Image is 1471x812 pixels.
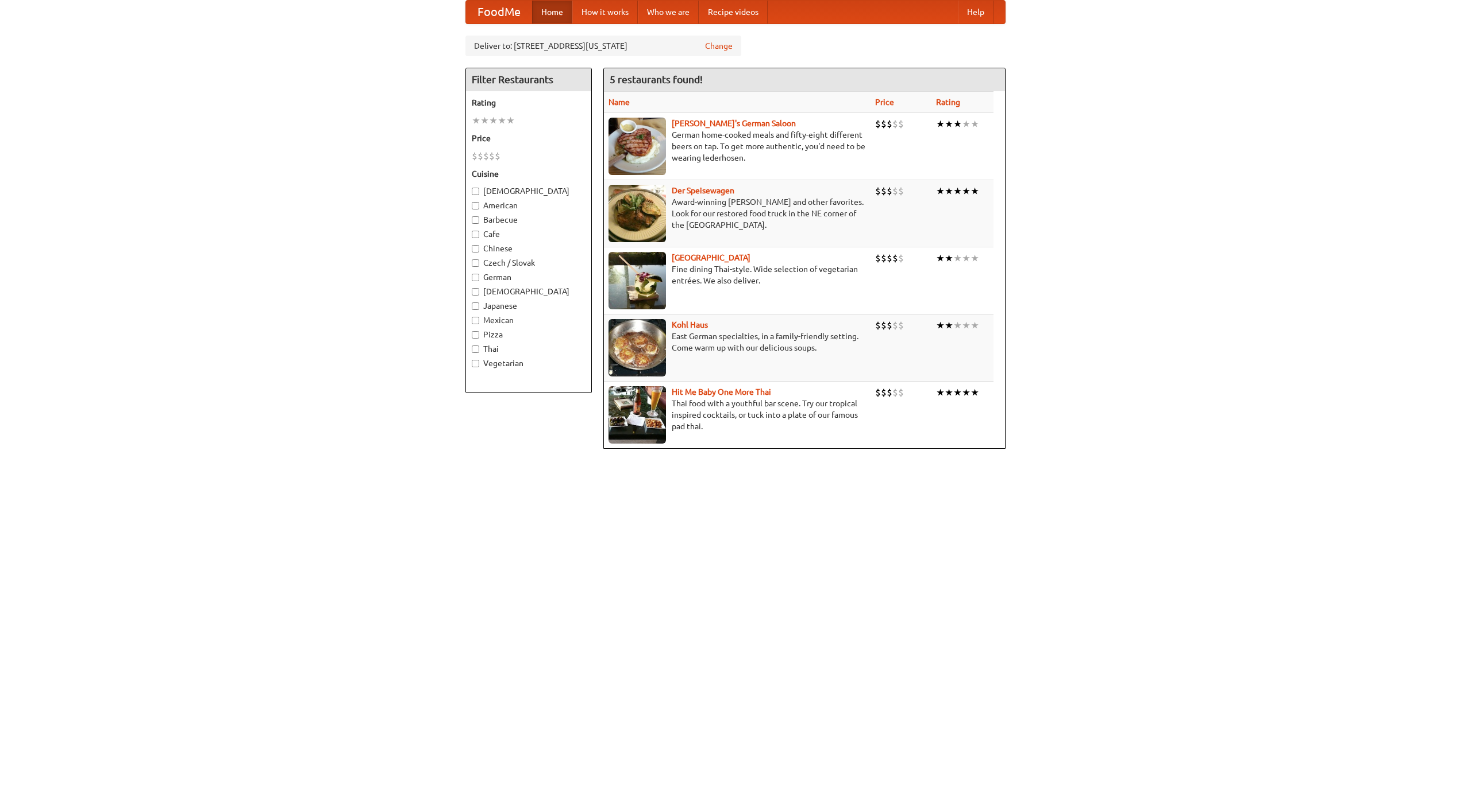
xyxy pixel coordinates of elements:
li: ★ [971,319,979,332]
a: Recipe videos [699,1,768,24]
li: $ [887,319,892,332]
label: American [472,200,586,211]
li: ★ [953,118,962,130]
label: Vegetarian [472,358,586,369]
p: Fine dining Thai-style. Wide selection of vegetarian entrées. We also deliver. [609,263,866,286]
p: Thai food with a youthful bar scene. Try our tropical inspired cocktails, or tuck into a plate of... [609,398,866,432]
h4: Filter Restaurants [466,68,591,91]
li: $ [495,150,500,162]
li: $ [875,185,881,197]
li: $ [881,386,887,399]
label: [DEMOGRAPHIC_DATA] [472,185,586,197]
li: $ [892,118,898,130]
label: Cafe [472,228,586,240]
ng-pluralize: 5 restaurants found! [610,74,703,85]
li: ★ [489,114,498,127]
p: Award-winning [PERSON_NAME] and other favorites. Look for our restored food truck in the NE corne... [609,196,866,231]
label: Czech / Slovak [472,257,586,269]
input: Thai [472,345,479,353]
li: $ [887,386,892,399]
img: satay.jpg [609,252,666,309]
li: ★ [506,114,515,127]
li: ★ [498,114,506,127]
b: Hit Me Baby One More Thai [672,387,771,397]
li: ★ [971,118,979,130]
a: Change [705,40,733,52]
div: Deliver to: [STREET_ADDRESS][US_STATE] [465,36,741,56]
li: ★ [953,252,962,265]
label: Pizza [472,329,586,340]
a: FoodMe [466,1,532,24]
a: Home [532,1,572,24]
li: ★ [945,118,953,130]
li: $ [892,252,898,265]
li: $ [478,150,483,162]
li: ★ [971,252,979,265]
li: $ [875,118,881,130]
li: ★ [962,319,971,332]
li: ★ [962,118,971,130]
li: $ [875,386,881,399]
p: German home-cooked meals and fifty-eight different beers on tap. To get more authentic, you'd nee... [609,129,866,164]
li: ★ [936,185,945,197]
li: ★ [953,386,962,399]
li: $ [892,185,898,197]
input: Pizza [472,331,479,339]
li: $ [892,319,898,332]
input: Barbecue [472,216,479,224]
li: $ [887,118,892,130]
h5: Cuisine [472,168,586,180]
li: $ [875,252,881,265]
a: [PERSON_NAME]'s German Saloon [672,119,796,128]
a: [GEOGRAPHIC_DATA] [672,253,750,262]
li: ★ [953,185,962,197]
input: Chinese [472,245,479,252]
li: $ [898,118,904,130]
img: kohlhaus.jpg [609,319,666,376]
li: ★ [936,386,945,399]
label: German [472,271,586,283]
li: ★ [936,252,945,265]
h5: Price [472,133,586,144]
li: $ [892,386,898,399]
li: ★ [936,118,945,130]
input: [DEMOGRAPHIC_DATA] [472,188,479,195]
a: Name [609,98,630,107]
li: ★ [945,319,953,332]
li: ★ [945,252,953,265]
li: ★ [936,319,945,332]
li: $ [898,319,904,332]
a: Kohl Haus [672,320,708,329]
a: Help [958,1,993,24]
li: $ [881,118,887,130]
li: $ [483,150,489,162]
input: Vegetarian [472,360,479,367]
li: ★ [962,386,971,399]
li: ★ [953,319,962,332]
li: $ [898,252,904,265]
img: esthers.jpg [609,118,666,175]
input: German [472,274,479,281]
li: $ [881,252,887,265]
li: ★ [945,386,953,399]
li: ★ [962,252,971,265]
input: Cafe [472,231,479,238]
input: Mexican [472,317,479,324]
li: $ [898,185,904,197]
input: [DEMOGRAPHIC_DATA] [472,288,479,296]
li: ★ [962,185,971,197]
li: ★ [971,386,979,399]
input: Czech / Slovak [472,259,479,267]
a: Der Speisewagen [672,186,734,195]
li: $ [887,252,892,265]
a: Price [875,98,894,107]
img: speisewagen.jpg [609,185,666,242]
li: $ [881,319,887,332]
li: $ [472,150,478,162]
label: Barbecue [472,214,586,226]
a: Who we are [638,1,699,24]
